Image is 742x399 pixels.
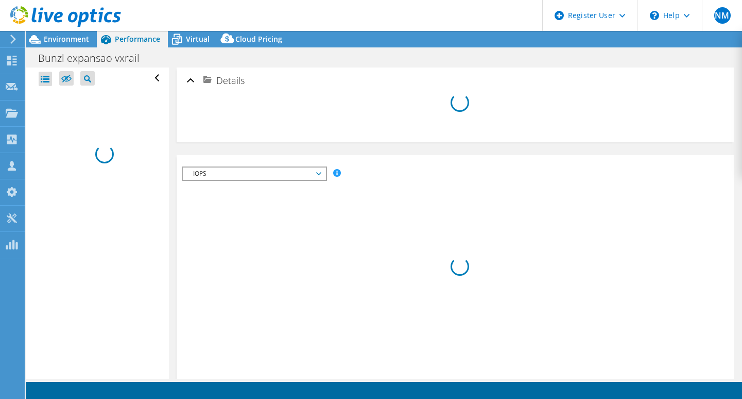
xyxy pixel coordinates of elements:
h1: Bunzl expansao vxrail [33,53,156,64]
span: Cloud Pricing [235,34,282,44]
svg: \n [650,11,659,20]
span: Virtual [186,34,210,44]
span: Environment [44,34,89,44]
span: NM [714,7,731,24]
span: IOPS [188,168,320,180]
span: Details [216,74,245,87]
span: Performance [115,34,160,44]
